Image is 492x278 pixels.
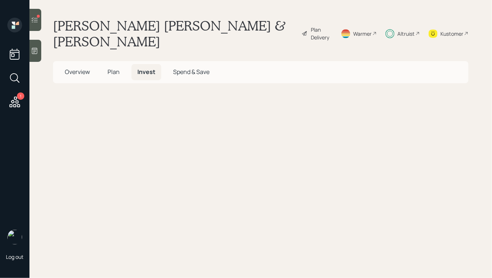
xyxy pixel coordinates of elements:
span: Plan [108,68,120,76]
div: Log out [6,253,24,260]
span: Spend & Save [173,68,210,76]
div: Altruist [397,30,415,38]
img: hunter_neumayer.jpg [7,230,22,244]
span: Overview [65,68,90,76]
div: Plan Delivery [311,26,332,41]
span: Invest [137,68,155,76]
div: 1 [17,92,24,100]
h1: [PERSON_NAME] [PERSON_NAME] & [PERSON_NAME] [53,18,296,49]
div: Kustomer [440,30,463,38]
div: Warmer [353,30,372,38]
